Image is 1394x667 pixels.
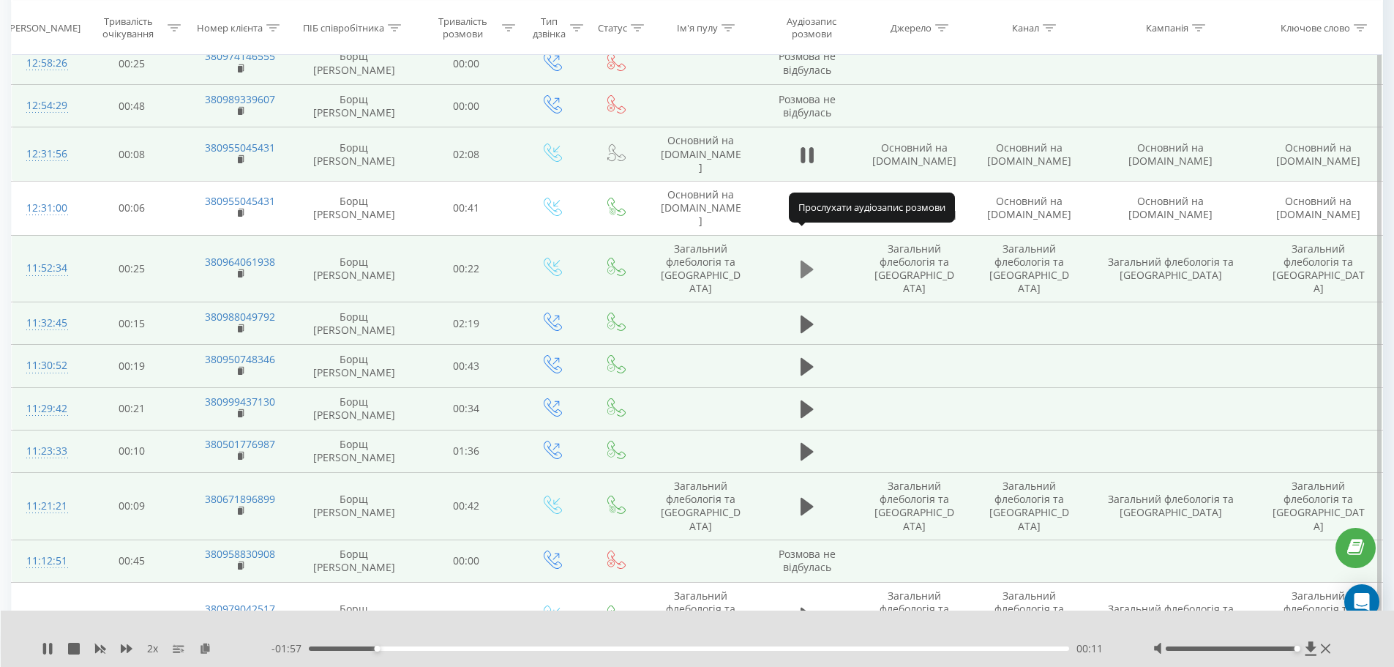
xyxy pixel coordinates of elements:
[26,492,64,521] div: 11:21:21
[413,235,520,302] td: 00:22
[295,181,413,235] td: Борщ [PERSON_NAME]
[26,92,64,120] div: 12:54:29
[26,351,64,380] div: 11:30:52
[413,582,520,649] td: 01:12
[413,302,520,345] td: 02:19
[79,42,185,85] td: 00:25
[26,49,64,78] div: 12:58:26
[413,127,520,182] td: 02:08
[858,473,972,540] td: Загальний флебологія та [GEOGRAPHIC_DATA]
[79,430,185,472] td: 00:10
[427,15,499,40] div: Тривалість розмови
[1086,473,1255,540] td: Загальний флебологія та [GEOGRAPHIC_DATA]
[295,85,413,127] td: Борщ [PERSON_NAME]
[295,42,413,85] td: Борщ [PERSON_NAME]
[7,21,80,34] div: [PERSON_NAME]
[598,21,627,34] div: Статус
[413,387,520,430] td: 00:34
[205,602,275,616] a: 380979042517
[1255,235,1382,302] td: Загальний флебологія та [GEOGRAPHIC_DATA]
[295,473,413,540] td: Борщ [PERSON_NAME]
[646,235,756,302] td: Загальний флебологія та [GEOGRAPHIC_DATA]
[1344,584,1379,619] div: Open Intercom Messenger
[205,92,275,106] a: 380989339607
[79,582,185,649] td: 00:08
[26,309,64,338] div: 11:32:45
[1146,21,1188,34] div: Кампанія
[79,387,185,430] td: 00:21
[413,430,520,472] td: 01:36
[413,42,520,85] td: 00:00
[26,140,64,168] div: 12:31:56
[1086,181,1255,235] td: Основний на [DOMAIN_NAME]
[413,345,520,387] td: 00:43
[26,254,64,283] div: 11:52:34
[646,473,756,540] td: Загальний флебологія та [GEOGRAPHIC_DATA]
[205,492,275,506] a: 380671896899
[205,194,275,208] a: 380955045431
[26,395,64,423] div: 11:29:42
[532,15,566,40] div: Тип дзвінка
[972,582,1086,649] td: Загальний флебологія та [GEOGRAPHIC_DATA]
[79,540,185,582] td: 00:45
[413,540,520,582] td: 00:00
[295,302,413,345] td: Борщ [PERSON_NAME]
[1255,582,1382,649] td: Загальний флебологія та [GEOGRAPHIC_DATA]
[413,473,520,540] td: 00:42
[26,602,64,630] div: 10:51:02
[295,127,413,182] td: Борщ [PERSON_NAME]
[1255,127,1382,182] td: Основний на [DOMAIN_NAME]
[1294,646,1300,652] div: Accessibility label
[205,141,275,154] a: 380955045431
[891,21,932,34] div: Джерело
[1255,473,1382,540] td: Загальний флебологія та [GEOGRAPHIC_DATA]
[147,641,158,656] span: 2 x
[1012,21,1039,34] div: Канал
[303,21,384,34] div: ПІБ співробітника
[92,15,165,40] div: Тривалість очікування
[205,49,275,63] a: 380974146555
[1086,127,1255,182] td: Основний на [DOMAIN_NAME]
[295,430,413,472] td: Борщ [PERSON_NAME]
[295,582,413,649] td: Борщ [PERSON_NAME]
[858,181,972,235] td: Основний на [DOMAIN_NAME]
[79,473,185,540] td: 00:09
[858,582,972,649] td: Загальний флебологія та [GEOGRAPHIC_DATA]
[1086,235,1255,302] td: Загальний флебологія та [GEOGRAPHIC_DATA]
[205,437,275,451] a: 380501776987
[1086,582,1255,649] td: Загальний флебологія та [GEOGRAPHIC_DATA]
[205,255,275,269] a: 380964061938
[79,181,185,235] td: 00:06
[972,473,1086,540] td: Загальний флебологія та [GEOGRAPHIC_DATA]
[26,437,64,466] div: 11:23:33
[779,49,836,76] span: Розмова не відбулась
[413,85,520,127] td: 00:00
[1076,641,1103,656] span: 00:11
[79,235,185,302] td: 00:25
[779,92,836,119] span: Розмова не відбулась
[646,181,756,235] td: Основний на [DOMAIN_NAME]
[271,641,309,656] span: - 01:57
[26,194,64,223] div: 12:31:00
[197,21,263,34] div: Номер клієнта
[79,302,185,345] td: 00:15
[295,345,413,387] td: Борщ [PERSON_NAME]
[858,127,972,182] td: Основний на [DOMAIN_NAME]
[79,127,185,182] td: 00:08
[769,15,854,40] div: Аудіозапис розмови
[79,345,185,387] td: 00:19
[295,235,413,302] td: Борщ [PERSON_NAME]
[205,547,275,561] a: 380958830908
[295,387,413,430] td: Борщ [PERSON_NAME]
[1281,21,1350,34] div: Ключове слово
[205,395,275,409] a: 380999437130
[646,127,756,182] td: Основний на [DOMAIN_NAME]
[79,85,185,127] td: 00:48
[295,540,413,582] td: Борщ [PERSON_NAME]
[789,193,955,222] div: Прослухати аудіозапис розмови
[205,310,275,324] a: 380988049792
[858,235,972,302] td: Загальний флебологія та [GEOGRAPHIC_DATA]
[646,582,756,649] td: Загальний флебологія та [GEOGRAPHIC_DATA]
[972,127,1086,182] td: Основний на [DOMAIN_NAME]
[972,235,1086,302] td: Загальний флебологія та [GEOGRAPHIC_DATA]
